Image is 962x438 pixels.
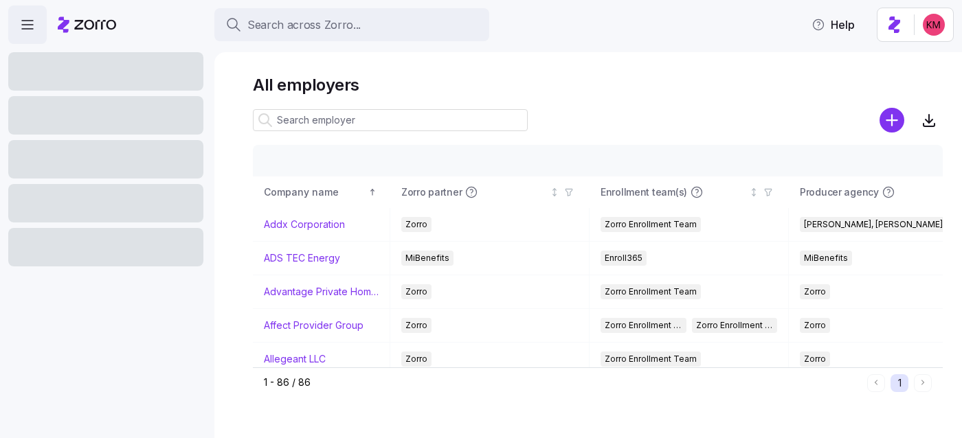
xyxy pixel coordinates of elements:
[605,284,697,299] span: Zorro Enrollment Team
[253,74,943,95] h1: All employers
[405,318,427,333] span: Zorro
[804,351,826,367] span: Zorro
[804,284,826,299] span: Zorro
[405,251,449,266] span: MiBenefits
[880,108,904,132] svg: add icon
[601,185,687,199] span: Enrollment team(s)
[923,14,945,36] img: 8fbd33f679504da1795a6676107ffb9e
[253,176,390,208] th: Company nameSorted ascending
[405,284,427,299] span: Zorro
[264,251,340,265] a: ADS TEC Energy
[867,374,885,392] button: Previous page
[800,185,879,199] span: Producer agency
[214,8,489,41] button: Search across Zorro...
[264,352,326,366] a: Allegeant LLC
[253,109,528,131] input: Search employer
[801,11,866,38] button: Help
[264,218,345,231] a: Addx Corporation
[264,185,366,200] div: Company name
[891,374,908,392] button: 1
[590,176,789,208] th: Enrollment team(s)Not sorted
[264,376,862,389] div: 1 - 86 / 86
[812,16,855,33] span: Help
[405,351,427,367] span: Zorro
[914,374,932,392] button: Next page
[550,187,559,197] div: Not sorted
[390,176,590,208] th: Zorro partnerNot sorted
[605,217,697,232] span: Zorro Enrollment Team
[247,16,361,34] span: Search across Zorro...
[696,318,774,333] span: Zorro Enrollment Experts
[405,217,427,232] span: Zorro
[804,318,826,333] span: Zorro
[749,187,759,197] div: Not sorted
[401,185,462,199] span: Zorro partner
[605,251,642,266] span: Enroll365
[804,251,848,266] span: MiBenefits
[264,319,363,332] a: Affect Provider Group
[605,351,697,367] span: Zorro Enrollment Team
[605,318,682,333] span: Zorro Enrollment Team
[264,285,379,299] a: Advantage Private Home Care
[368,187,377,197] div: Sorted ascending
